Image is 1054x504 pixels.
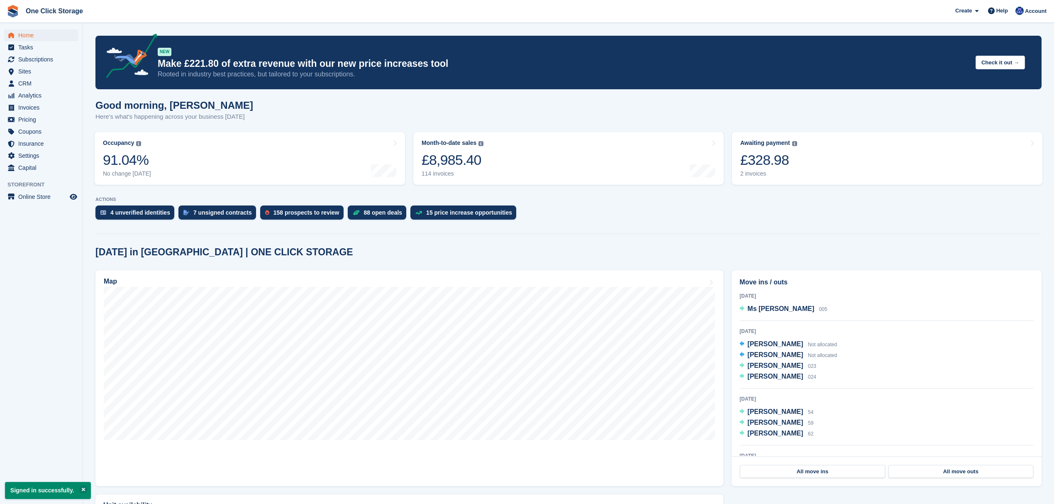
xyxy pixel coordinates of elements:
span: Ms [PERSON_NAME] [747,305,814,312]
h1: Good morning, [PERSON_NAME] [95,100,253,111]
a: Map [95,270,723,486]
div: 88 open deals [364,209,403,216]
div: £8,985.40 [422,152,483,169]
img: icon-info-grey-7440780725fd019a000dd9b08b2336e03edf1995a4989e88bcd33f0948082b44.svg [136,141,141,146]
button: Check it out → [976,56,1025,69]
span: Storefront [7,181,83,189]
span: Online Store [18,191,68,203]
a: 7 unsigned contracts [178,206,260,224]
span: Not allocated [808,352,837,358]
span: Account [1025,7,1047,15]
div: NEW [158,48,171,56]
p: Signed in successfully. [5,482,91,499]
a: [PERSON_NAME] Not allocated [739,350,837,361]
a: 88 open deals [348,206,411,224]
div: Awaiting payment [740,139,790,147]
a: menu [4,78,78,89]
div: 15 price increase opportunities [426,209,512,216]
div: Occupancy [103,139,134,147]
a: menu [4,114,78,125]
span: Invoices [18,102,68,113]
a: [PERSON_NAME] 54 [739,407,813,418]
a: [PERSON_NAME] 024 [739,372,816,382]
div: 2 invoices [740,170,797,177]
span: Pricing [18,114,68,125]
img: icon-info-grey-7440780725fd019a000dd9b08b2336e03edf1995a4989e88bcd33f0948082b44.svg [478,141,483,146]
div: Month-to-date sales [422,139,476,147]
span: [PERSON_NAME] [747,340,803,347]
span: Analytics [18,90,68,101]
p: Here's what's happening across your business [DATE] [95,112,253,122]
span: [PERSON_NAME] [747,408,803,415]
span: Home [18,29,68,41]
img: prospect-51fa495bee0391a8d652442698ab0144808aea92771e9ea1ae160a38d050c398.svg [265,210,269,215]
a: One Click Storage [22,4,86,18]
span: Insurance [18,138,68,149]
span: 005 [819,306,827,312]
a: menu [4,66,78,77]
a: menu [4,54,78,65]
span: 54 [808,409,813,415]
a: Awaiting payment £328.98 2 invoices [732,132,1042,185]
a: [PERSON_NAME] 62 [739,428,813,439]
img: Thomas [1015,7,1024,15]
span: [PERSON_NAME] [747,362,803,369]
span: Settings [18,150,68,161]
a: [PERSON_NAME] 023 [739,361,816,372]
img: verify_identity-adf6edd0f0f0b5bbfe63781bf79b02c33cf7c696d77639b501bdc392416b5a36.svg [100,210,106,215]
a: [PERSON_NAME] 59 [739,418,813,428]
span: 024 [808,374,816,380]
a: 15 price increase opportunities [410,206,520,224]
a: 4 unverified identities [95,206,178,224]
img: price_increase_opportunities-93ffe204e8149a01c8c9dc8f82e8f89637d9d84a8eef4429ea346261dce0b2c0.svg [415,211,422,215]
h2: Move ins / outs [739,277,1034,287]
img: deal-1b604bf984904fb50ccaf53a9ad4b4a5d6e5aea283cecdc64d6e3604feb123c2.svg [353,210,360,215]
div: No change [DATE] [103,170,151,177]
h2: [DATE] in [GEOGRAPHIC_DATA] | ONE CLICK STORAGE [95,247,353,258]
a: menu [4,162,78,174]
span: 59 [808,420,813,426]
span: Help [996,7,1008,15]
span: Capital [18,162,68,174]
img: contract_signature_icon-13c848040528278c33f63329250d36e43548de30e8caae1d1a13099fd9432cc5.svg [183,210,189,215]
a: menu [4,90,78,101]
a: menu [4,29,78,41]
div: 158 prospects to review [273,209,339,216]
div: 7 unsigned contracts [193,209,252,216]
a: All move outs [888,465,1033,478]
img: price-adjustments-announcement-icon-8257ccfd72463d97f412b2fc003d46551f7dbcb40ab6d574587a9cd5c0d94... [99,34,157,81]
a: Preview store [68,192,78,202]
a: Occupancy 91.04% No change [DATE] [95,132,405,185]
span: Sites [18,66,68,77]
span: 62 [808,431,813,437]
span: [PERSON_NAME] [747,430,803,437]
div: 114 invoices [422,170,483,177]
div: 4 unverified identities [110,209,170,216]
img: stora-icon-8386f47178a22dfd0bd8f6a31ec36ba5ce8667c1dd55bd0f319d3a0aa187defe.svg [7,5,19,17]
span: [PERSON_NAME] [747,351,803,358]
span: 023 [808,363,816,369]
a: menu [4,102,78,113]
span: [PERSON_NAME] [747,373,803,380]
div: 91.04% [103,152,151,169]
span: Not allocated [808,342,837,347]
a: [PERSON_NAME] Not allocated [739,339,837,350]
span: Coupons [18,126,68,137]
a: All move ins [740,465,885,478]
span: Create [955,7,972,15]
a: Month-to-date sales £8,985.40 114 invoices [413,132,724,185]
a: menu [4,42,78,53]
img: icon-info-grey-7440780725fd019a000dd9b08b2336e03edf1995a4989e88bcd33f0948082b44.svg [792,141,797,146]
a: menu [4,138,78,149]
a: menu [4,150,78,161]
span: Subscriptions [18,54,68,65]
a: Ms [PERSON_NAME] 005 [739,304,827,315]
p: Rooted in industry best practices, but tailored to your subscriptions. [158,70,969,79]
div: £328.98 [740,152,797,169]
span: Tasks [18,42,68,53]
p: Make £221.80 of extra revenue with our new price increases tool [158,58,969,70]
h2: Map [104,278,117,285]
span: CRM [18,78,68,89]
div: [DATE] [739,395,1034,403]
a: menu [4,191,78,203]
